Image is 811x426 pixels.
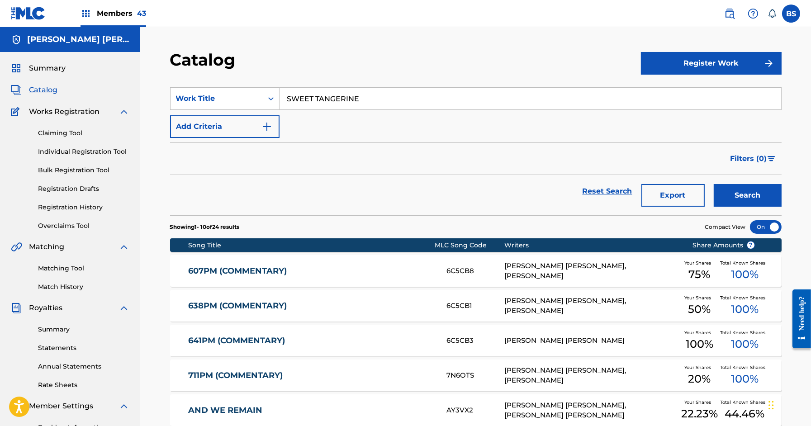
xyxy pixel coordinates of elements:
[119,106,129,117] img: expand
[435,241,504,250] div: MLC Song Code
[684,329,715,336] span: Your Shares
[731,301,759,317] span: 100 %
[504,261,678,281] div: [PERSON_NAME] [PERSON_NAME], [PERSON_NAME]
[446,336,504,346] div: 6C5CB3
[720,294,769,301] span: Total Known Shares
[681,406,718,422] span: 22.23 %
[684,399,715,406] span: Your Shares
[714,184,782,207] button: Search
[504,241,678,250] div: Writers
[38,221,129,231] a: Overclaims Tool
[38,362,129,371] a: Annual Statements
[188,405,434,416] a: AND WE REMAIN
[81,8,91,19] img: Top Rightsholders
[119,303,129,313] img: expand
[176,93,257,104] div: Work Title
[188,336,434,346] a: 641PM (COMMENTARY)
[446,301,504,311] div: 6C5CB1
[686,336,713,352] span: 100 %
[137,9,146,18] span: 43
[705,223,746,231] span: Compact View
[720,329,769,336] span: Total Known Shares
[170,115,280,138] button: Add Criteria
[170,87,782,215] form: Search Form
[446,405,504,416] div: AY3VX2
[724,8,735,19] img: search
[766,383,811,426] iframe: Chat Widget
[768,9,777,18] div: Notifications
[720,399,769,406] span: Total Known Shares
[720,364,769,371] span: Total Known Shares
[504,400,678,421] div: [PERSON_NAME] [PERSON_NAME], [PERSON_NAME] [PERSON_NAME]
[786,282,811,355] iframe: Resource Center
[11,303,22,313] img: Royalties
[38,343,129,353] a: Statements
[38,264,129,273] a: Matching Tool
[684,260,715,266] span: Your Shares
[38,282,129,292] a: Match History
[119,241,129,252] img: expand
[119,401,129,412] img: expand
[764,58,774,69] img: f7272a7cc735f4ea7f67.svg
[188,241,435,250] div: Song Title
[504,336,678,346] div: [PERSON_NAME] [PERSON_NAME]
[731,371,759,387] span: 100 %
[684,364,715,371] span: Your Shares
[748,8,759,19] img: help
[641,184,705,207] button: Export
[38,147,129,156] a: Individual Registration Tool
[261,121,272,132] img: 9d2ae6d4665cec9f34b9.svg
[29,241,64,252] span: Matching
[725,147,782,170] button: Filters (0)
[11,106,23,117] img: Works Registration
[11,7,46,20] img: MLC Logo
[38,166,129,175] a: Bulk Registration Tool
[782,5,800,23] div: User Menu
[27,34,129,45] h5: ABNER PEDRO RAMIREZ PUBLISHING DESIGNEE
[29,303,62,313] span: Royalties
[768,392,774,419] div: Drag
[29,106,100,117] span: Works Registration
[11,34,22,45] img: Accounts
[768,156,775,161] img: filter
[38,203,129,212] a: Registration History
[504,365,678,386] div: [PERSON_NAME] [PERSON_NAME], [PERSON_NAME]
[97,8,146,19] span: Members
[504,296,678,316] div: [PERSON_NAME] [PERSON_NAME], [PERSON_NAME]
[188,370,434,381] a: 711PM (COMMENTARY)
[188,266,434,276] a: 607PM (COMMENTARY)
[11,241,22,252] img: Matching
[170,50,240,70] h2: Catalog
[721,5,739,23] a: Public Search
[747,241,754,249] span: ?
[38,380,129,390] a: Rate Sheets
[731,336,759,352] span: 100 %
[578,181,637,201] a: Reset Search
[446,266,504,276] div: 6C5CB8
[688,301,711,317] span: 50 %
[641,52,782,75] button: Register Work
[11,63,22,74] img: Summary
[38,184,129,194] a: Registration Drafts
[720,260,769,266] span: Total Known Shares
[29,85,57,95] span: Catalog
[38,325,129,334] a: Summary
[29,63,66,74] span: Summary
[744,5,762,23] div: Help
[170,223,240,231] p: Showing 1 - 10 of 24 results
[446,370,504,381] div: 7N6OTS
[731,266,759,283] span: 100 %
[38,128,129,138] a: Claiming Tool
[11,63,66,74] a: SummarySummary
[688,371,711,387] span: 20 %
[11,85,57,95] a: CatalogCatalog
[688,266,710,283] span: 75 %
[29,401,93,412] span: Member Settings
[11,85,22,95] img: Catalog
[730,153,767,164] span: Filters ( 0 )
[725,406,764,422] span: 44.46 %
[188,301,434,311] a: 638PM (COMMENTARY)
